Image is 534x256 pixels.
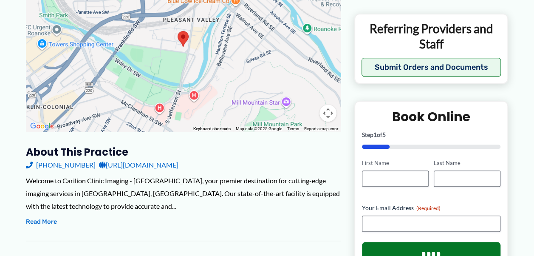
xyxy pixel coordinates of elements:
span: 1 [373,131,377,139]
a: [PHONE_NUMBER] [26,159,96,171]
a: [URL][DOMAIN_NAME] [99,159,178,171]
a: Open this area in Google Maps (opens a new window) [28,121,56,132]
span: 5 [382,131,386,139]
label: First Name [362,159,429,168]
div: Welcome to Carilion Clinic Imaging - [GEOGRAPHIC_DATA], your premier destination for cutting-edge... [26,174,341,212]
span: (Required) [416,205,441,211]
p: Step of [362,132,501,138]
a: Report a map error [304,126,338,131]
img: Google [28,121,56,132]
p: Referring Providers and Staff [362,21,501,52]
label: Your Email Address [362,204,501,212]
button: Keyboard shortcuts [193,126,231,132]
button: Submit Orders and Documents [362,58,501,77]
button: Map camera controls [319,105,336,122]
label: Last Name [434,159,500,168]
button: Read More [26,217,57,227]
h3: About this practice [26,145,341,159]
h2: Book Online [362,109,501,125]
a: Terms (opens in new tab) [287,126,299,131]
span: Map data ©2025 Google [236,126,282,131]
